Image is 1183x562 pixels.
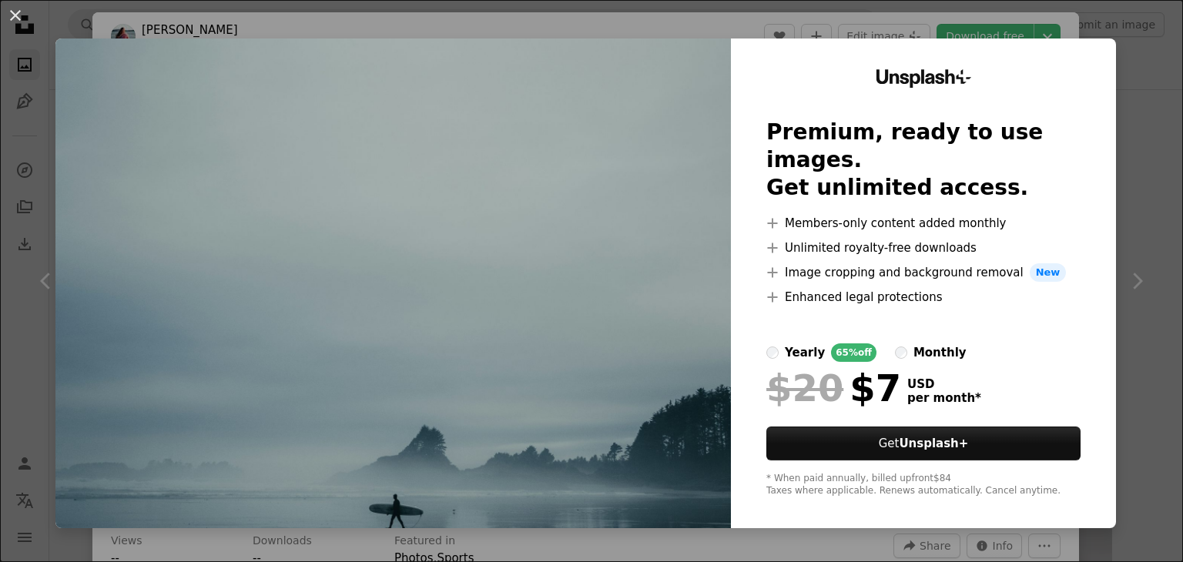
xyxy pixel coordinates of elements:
strong: Unsplash+ [899,437,968,450]
li: Members-only content added monthly [766,214,1081,232]
div: yearly [785,343,825,362]
input: yearly65%off [766,346,779,359]
span: New [1030,263,1067,282]
li: Image cropping and background removal [766,263,1081,282]
span: per month * [907,391,981,405]
button: GetUnsplash+ [766,427,1081,460]
li: Unlimited royalty-free downloads [766,239,1081,257]
div: 65% off [831,343,876,362]
div: $7 [766,368,901,408]
div: monthly [913,343,967,362]
input: monthly [895,346,907,359]
span: $20 [766,368,843,408]
li: Enhanced legal protections [766,288,1081,306]
h2: Premium, ready to use images. Get unlimited access. [766,119,1081,202]
span: USD [907,377,981,391]
div: * When paid annually, billed upfront $84 Taxes where applicable. Renews automatically. Cancel any... [766,473,1081,497]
